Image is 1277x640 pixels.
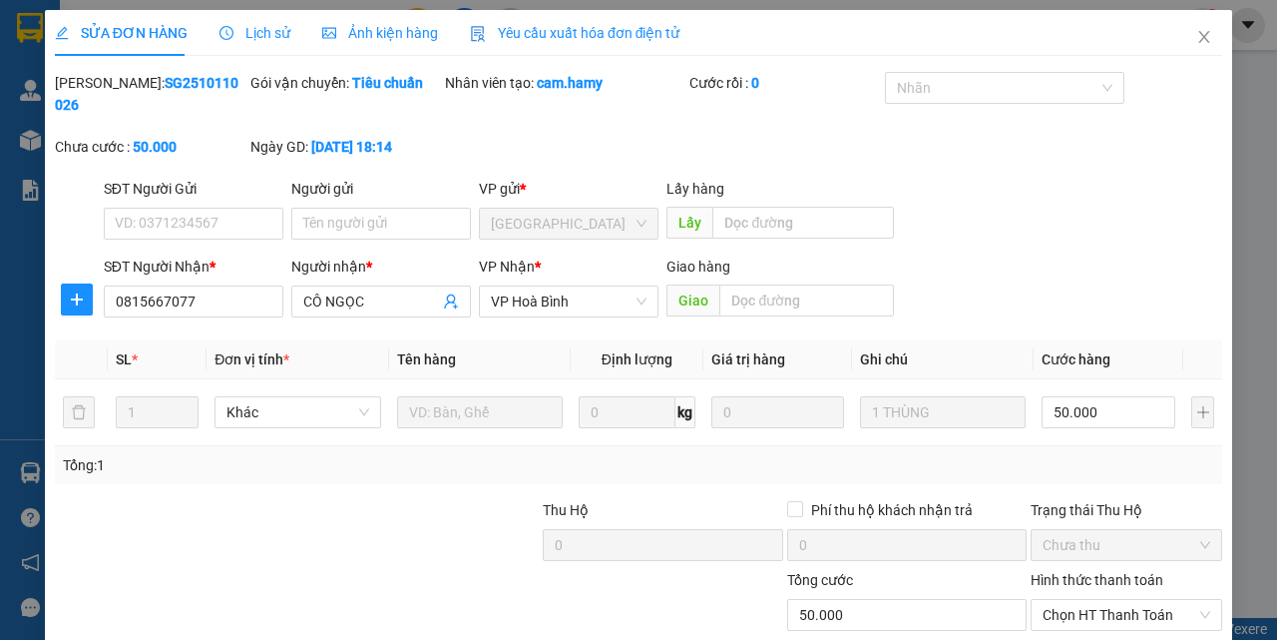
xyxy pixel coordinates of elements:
div: Người gửi [291,178,471,200]
div: [PERSON_NAME]: [55,72,246,116]
img: icon [470,26,486,42]
div: Tổng: 1 [63,454,495,476]
span: picture [322,26,336,40]
li: 0946 508 595 [9,69,380,94]
b: GỬI : VP Hoà Bình [9,125,231,158]
button: delete [63,396,95,428]
div: Gói vận chuyển: [250,72,442,94]
b: [DATE] 18:14 [311,139,392,155]
span: clock-circle [219,26,233,40]
span: Chưa thu [1043,530,1210,560]
b: 0 [751,75,759,91]
b: cam.hamy [537,75,603,91]
span: Định lượng [602,351,672,367]
div: SĐT Người Nhận [104,256,283,278]
input: 0 [711,396,844,428]
span: edit [55,26,69,40]
span: close [1196,29,1212,45]
div: VP gửi [479,178,658,200]
span: Lấy [666,207,712,239]
th: Ghi chú [852,340,1034,379]
span: Giao hàng [666,259,730,275]
button: Close [1176,10,1232,66]
span: Cước hàng [1042,351,1110,367]
input: Ghi Chú [860,396,1026,428]
div: SĐT Người Gửi [104,178,283,200]
input: Dọc đường [719,285,893,317]
button: plus [1191,396,1214,428]
span: Tên hàng [397,351,456,367]
input: Dọc đường [712,207,893,239]
span: user-add [443,294,459,310]
span: kg [675,396,695,428]
span: VP Nhận [479,259,535,275]
span: phone [115,73,131,89]
span: Ảnh kiện hàng [322,25,438,41]
button: plus [61,284,93,316]
span: environment [115,48,131,64]
b: Nhà Xe Hà My [115,13,265,38]
label: Hình thức thanh toán [1031,572,1163,588]
b: 50.000 [133,139,177,155]
div: Chưa cước : [55,136,246,158]
span: Lấy hàng [666,181,724,197]
span: VP Hoà Bình [491,287,646,317]
span: Phí thu hộ khách nhận trả [803,499,981,521]
span: Khác [226,397,368,427]
span: Chọn HT Thanh Toán [1043,600,1210,630]
input: VD: Bàn, Ghế [397,396,563,428]
div: Người nhận [291,256,471,278]
span: SL [116,351,132,367]
span: plus [62,292,92,308]
div: Trạng thái Thu Hộ [1031,499,1222,521]
span: SỬA ĐƠN HÀNG [55,25,188,41]
span: Thu Hộ [543,502,589,518]
span: Lịch sử [219,25,290,41]
div: Nhân viên tạo: [445,72,685,94]
span: Giao [666,285,719,317]
span: Giá trị hàng [711,351,785,367]
span: Sài Gòn [491,209,646,239]
span: Yêu cầu xuất hóa đơn điện tử [470,25,680,41]
span: Tổng cước [787,572,853,588]
div: Cước rồi : [689,72,881,94]
b: Tiêu chuẩn [352,75,423,91]
div: Ngày GD: [250,136,442,158]
li: 995 [PERSON_NAME] [9,44,380,69]
span: Đơn vị tính [214,351,289,367]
